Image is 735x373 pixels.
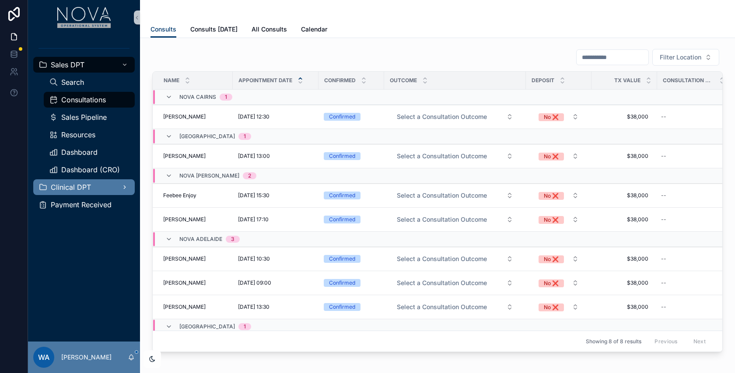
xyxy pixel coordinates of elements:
[600,303,648,310] span: $38,000
[164,77,179,84] span: Name
[600,255,648,262] span: $38,000
[531,299,586,315] a: Select Button
[389,211,521,228] a: Select Button
[661,303,666,310] div: --
[324,303,379,311] a: Confirmed
[163,113,206,120] span: [PERSON_NAME]
[532,148,586,164] button: Select Button
[390,109,520,125] button: Select Button
[33,57,135,73] a: Sales DPT
[658,276,720,290] a: --
[531,108,586,125] a: Select Button
[324,255,379,263] a: Confirmed
[163,303,206,310] span: [PERSON_NAME]
[163,255,227,262] a: [PERSON_NAME]
[658,300,720,314] a: --
[44,127,135,143] a: Resources
[389,299,521,315] a: Select Button
[61,149,98,156] span: Dashboard
[44,162,135,178] a: Dashboard (CRO)
[390,212,520,227] button: Select Button
[390,299,520,315] button: Select Button
[660,53,701,62] span: Filter Location
[532,275,586,291] button: Select Button
[163,216,206,223] span: [PERSON_NAME]
[163,192,196,199] span: Feebee Enjoy
[390,251,520,267] button: Select Button
[179,172,239,179] span: Nova [PERSON_NAME]
[390,275,520,291] button: Select Button
[329,279,355,287] div: Confirmed
[163,216,227,223] a: [PERSON_NAME]
[652,49,719,66] button: Select Button
[163,113,227,120] a: [PERSON_NAME]
[658,188,720,202] a: --
[597,252,652,266] a: $38,000
[329,255,355,263] div: Confirmed
[51,201,112,208] span: Payment Received
[586,338,641,345] span: Showing 8 of 8 results
[238,77,292,84] span: Appointment Date
[600,279,648,286] span: $38,000
[597,149,652,163] a: $38,000
[532,77,554,84] span: Deposit
[238,303,313,310] a: [DATE] 13:30
[44,74,135,90] a: Search
[597,300,652,314] a: $38,000
[329,192,355,199] div: Confirmed
[397,279,487,287] span: Select a Consultation Outcome
[163,303,227,310] a: [PERSON_NAME]
[190,25,238,34] span: Consults [DATE]
[531,275,586,291] a: Select Button
[301,25,327,34] span: Calendar
[163,153,206,160] span: [PERSON_NAME]
[532,212,586,227] button: Select Button
[389,251,521,267] a: Select Button
[324,77,356,84] span: Confirmed
[389,187,521,204] a: Select Button
[600,216,648,223] span: $38,000
[597,110,652,124] a: $38,000
[597,188,652,202] a: $38,000
[614,77,640,84] span: Tx Value
[61,166,120,173] span: Dashboard (CRO)
[238,153,270,160] span: [DATE] 13:00
[61,353,112,362] p: [PERSON_NAME]
[163,279,227,286] a: [PERSON_NAME]
[397,303,487,311] span: Select a Consultation Outcome
[661,153,666,160] div: --
[51,61,84,68] span: Sales DPT
[661,255,666,262] div: --
[61,79,84,86] span: Search
[663,77,714,84] span: Consultation Notes (Make Sure to Click SUbmit)
[190,21,238,39] a: Consults [DATE]
[658,252,720,266] a: --
[179,133,235,140] span: [GEOGRAPHIC_DATA]
[324,216,379,223] a: Confirmed
[44,144,135,160] a: Dashboard
[163,255,206,262] span: [PERSON_NAME]
[238,113,269,120] span: [DATE] 12:30
[248,172,251,179] div: 2
[661,216,666,223] div: --
[544,279,559,287] div: No ❌
[238,113,313,120] a: [DATE] 12:30
[238,153,313,160] a: [DATE] 13:00
[324,152,379,160] a: Confirmed
[61,96,106,103] span: Consultations
[238,279,271,286] span: [DATE] 09:00
[301,21,327,39] a: Calendar
[329,303,355,311] div: Confirmed
[597,276,652,290] a: $38,000
[544,303,559,311] div: No ❌
[44,92,135,108] a: Consultations
[397,152,487,160] span: Select a Consultation Outcome
[252,25,287,34] span: All Consults
[532,188,586,203] button: Select Button
[600,192,648,199] span: $38,000
[238,279,313,286] a: [DATE] 09:00
[532,109,586,125] button: Select Button
[544,255,559,263] div: No ❌
[532,251,586,267] button: Select Button
[225,94,227,101] div: 1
